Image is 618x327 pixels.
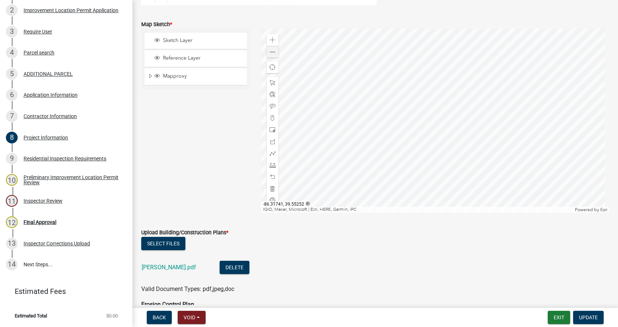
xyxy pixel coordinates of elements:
a: Estimated Fees [6,284,121,299]
wm-modal-confirm: Delete Document [220,264,249,271]
span: Estimated Total [15,313,47,318]
div: Zoom in [267,34,278,46]
button: Back [147,311,172,324]
span: Sketch Layer [161,37,244,44]
div: 5 [6,68,18,80]
button: Void [178,311,206,324]
div: 11 [6,195,18,207]
div: Contractor Information [24,114,77,119]
span: Expand [148,73,153,81]
li: Sketch Layer [145,33,247,49]
div: Inspector Corrections Upload [24,241,90,246]
div: Inspector Review [24,198,63,203]
a: [PERSON_NAME].pdf [142,264,196,271]
div: 10 [6,174,18,186]
div: 9 [6,153,18,164]
li: Mapproxy [145,68,247,85]
div: 14 [6,259,18,270]
div: Final Approval [24,220,56,225]
div: 13 [6,238,18,249]
div: Residential Inspection Requirements [24,156,106,161]
div: 7 [6,110,18,122]
div: Improvement Location Permit Application [24,8,118,13]
div: Powered by [573,207,609,213]
span: Reference Layer [161,55,244,61]
div: 12 [6,216,18,228]
label: Upload Building/Construction Plans [141,230,228,235]
div: ADDITIONAL PARCEL [24,71,73,77]
a: Esri [600,207,607,212]
div: IGIO, Maxar, Microsoft | Esri, HERE, Garmin, iPC [261,207,573,213]
div: Application Information [24,92,78,97]
span: Mapproxy [161,73,244,79]
div: Project Information [24,135,68,140]
span: Valid Document Types: pdf,jpeg,doc [141,285,234,292]
span: $0.00 [106,313,118,318]
div: Parcel search [24,50,54,55]
div: Require User [24,29,52,34]
div: Mapproxy [153,73,244,80]
strong: Erosion Control Plan [141,301,194,308]
span: Update [579,314,598,320]
div: Find my location [267,61,278,73]
span: Back [153,314,166,320]
div: 4 [6,47,18,58]
label: Map Sketch [141,22,172,27]
div: Zoom out [267,46,278,58]
ul: Layer List [144,31,248,87]
button: Delete [220,261,249,274]
div: 2 [6,4,18,16]
li: Reference Layer [145,50,247,67]
button: Exit [548,311,570,324]
div: Preliminary Improvement Location Permit Review [24,175,121,185]
div: 8 [6,132,18,143]
div: Sketch Layer [153,37,244,45]
button: Select files [141,237,185,250]
span: Void [184,314,195,320]
div: Reference Layer [153,55,244,62]
div: 6 [6,89,18,101]
div: 3 [6,26,18,38]
button: Update [573,311,604,324]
